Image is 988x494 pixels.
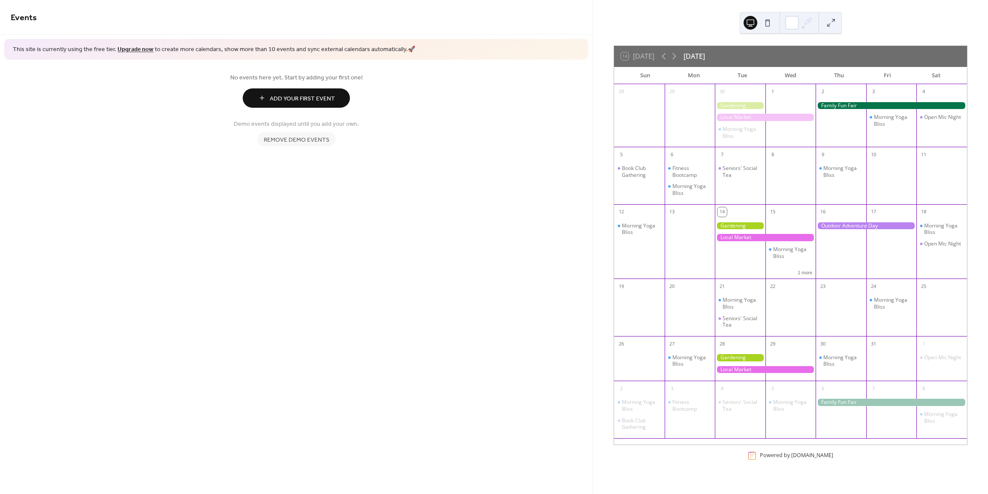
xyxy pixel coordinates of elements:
[863,67,912,84] div: Fri
[614,165,665,178] div: Book Club Gathering
[715,315,765,328] div: Seniors' Social Tea
[924,354,961,361] div: Open Mic Night
[717,150,727,159] div: 7
[768,87,777,97] div: 1
[665,399,715,412] div: Fitness Bootcamp
[818,339,828,349] div: 30
[718,67,766,84] div: Tue
[715,399,765,412] div: Seniors' Social Tea
[818,87,828,97] div: 2
[672,354,712,367] div: Morning Yoga Bliss
[924,222,964,236] div: Morning Yoga Bliss
[815,67,863,84] div: Thu
[667,339,677,349] div: 27
[916,354,967,361] div: Open Mic Night
[617,207,626,217] div: 12
[919,207,928,217] div: 18
[243,88,350,108] button: Add Your First Event
[816,165,866,178] div: Morning Yoga Bliss
[715,297,765,310] div: Morning Yoga Bliss
[617,150,626,159] div: 5
[614,222,665,236] div: Morning Yoga Bliss
[723,126,762,139] div: Morning Yoga Bliss
[117,44,154,55] a: Upgrade now
[760,452,833,459] div: Powered by
[794,268,816,276] button: 1 more
[818,150,828,159] div: 9
[869,150,878,159] div: 10
[667,207,677,217] div: 13
[234,119,359,128] span: Demo events displayed until you add your own.
[667,150,677,159] div: 6
[912,67,960,84] div: Sat
[614,417,665,430] div: Book Club Gathering
[869,384,878,393] div: 7
[684,51,705,61] div: [DATE]
[665,183,715,196] div: Morning Yoga Bliss
[916,411,967,424] div: Morning Yoga Bliss
[672,399,712,412] div: Fitness Bootcamp
[715,126,765,139] div: Morning Yoga Bliss
[621,67,669,84] div: Sun
[270,94,335,103] span: Add Your First Event
[622,417,661,430] div: Book Club Gathering
[11,88,582,108] a: Add Your First Event
[765,399,816,412] div: Morning Yoga Bliss
[11,9,37,26] span: Events
[866,297,917,310] div: Morning Yoga Bliss
[13,45,415,54] span: This site is currently using the free tier. to create more calendars, show more than 10 events an...
[823,165,863,178] div: Morning Yoga Bliss
[11,73,582,82] span: No events here yet. Start by adding your first one!
[924,240,961,247] div: Open Mic Night
[869,282,878,291] div: 24
[768,282,777,291] div: 22
[715,366,816,373] div: Local Market
[665,354,715,367] div: Morning Yoga Bliss
[622,165,661,178] div: Book Club Gathering
[924,411,964,424] div: Morning Yoga Bliss
[816,102,967,109] div: Family Fun Fair
[916,222,967,236] div: Morning Yoga Bliss
[816,399,967,406] div: Family Fun Fair
[816,354,866,367] div: Morning Yoga Bliss
[869,339,878,349] div: 31
[919,150,928,159] div: 11
[715,165,765,178] div: Seniors' Social Tea
[264,135,329,144] span: Remove demo events
[765,246,816,259] div: Morning Yoga Bliss
[715,234,816,241] div: Local Market
[919,282,928,291] div: 25
[617,339,626,349] div: 26
[622,222,661,236] div: Morning Yoga Bliss
[919,339,928,349] div: 1
[723,165,762,178] div: Seniors' Social Tea
[622,399,661,412] div: Morning Yoga Bliss
[617,87,626,97] div: 28
[669,67,718,84] div: Mon
[614,399,665,412] div: Morning Yoga Bliss
[773,399,813,412] div: Morning Yoga Bliss
[766,67,815,84] div: Wed
[665,165,715,178] div: Fitness Bootcamp
[768,207,777,217] div: 15
[919,87,928,97] div: 4
[919,384,928,393] div: 8
[924,114,961,121] div: Open Mic Night
[768,150,777,159] div: 8
[723,399,762,412] div: Seniors' Social Tea
[818,282,828,291] div: 23
[717,87,727,97] div: 30
[667,384,677,393] div: 3
[818,384,828,393] div: 6
[768,339,777,349] div: 29
[874,114,913,127] div: Morning Yoga Bliss
[823,354,863,367] div: Morning Yoga Bliss
[672,183,712,196] div: Morning Yoga Bliss
[916,114,967,121] div: Open Mic Night
[723,297,762,310] div: Morning Yoga Bliss
[257,132,336,146] button: Remove demo events
[715,222,765,230] div: Gardening Workshop
[667,282,677,291] div: 20
[869,87,878,97] div: 3
[866,114,917,127] div: Morning Yoga Bliss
